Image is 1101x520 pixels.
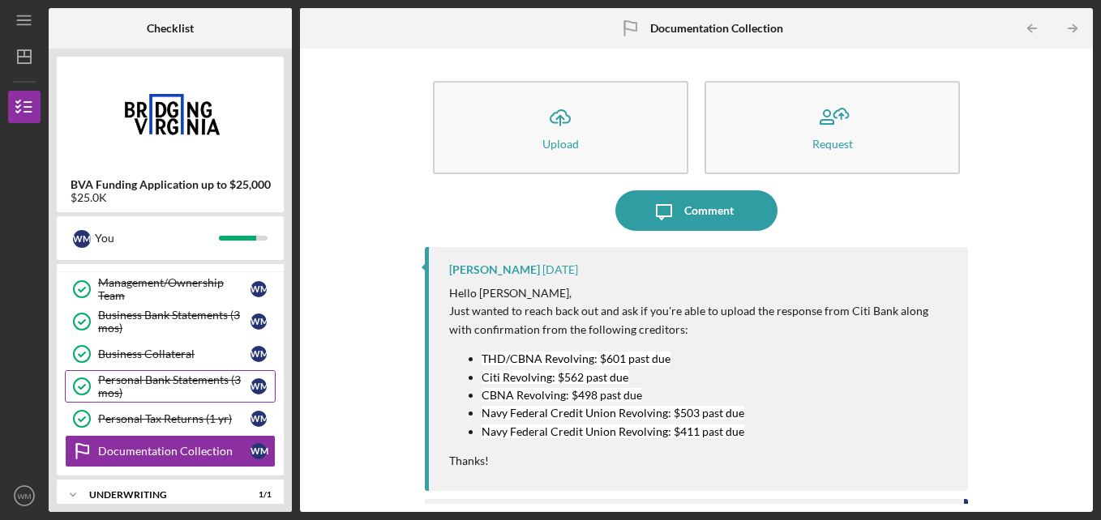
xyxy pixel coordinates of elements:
mark: Citi Revolving: $562 past due [482,370,628,384]
div: W M [251,443,267,459]
button: Comment [615,190,778,231]
img: Product logo [57,65,284,162]
div: You [95,224,219,252]
div: W M [251,378,267,394]
b: Checklist [147,22,194,35]
mark: THD/CBNA Revolving: $601 past due [482,352,670,365]
a: Management/Ownership TeamWM [65,273,276,305]
div: Documentation Collection [98,445,251,458]
p: Hello [PERSON_NAME], [449,284,953,302]
div: Business Collateral [98,347,251,360]
div: Comment [684,190,734,231]
div: Personal Tax Returns (1 yr) [98,412,251,425]
button: Upload [433,81,688,174]
time: 2025-07-14 05:53 [542,263,578,276]
div: [PERSON_NAME] [449,263,540,276]
text: WM [17,492,31,501]
a: Documentation CollectionWM [65,435,276,467]
div: $25.0K [71,191,271,204]
div: W M [251,281,267,297]
div: Management/Ownership Team [98,276,251,302]
div: W M [251,313,267,330]
mark: CBNA Revolving: $498 past due [482,388,642,402]
p: Thanks! [449,452,953,470]
a: Personal Bank Statements (3 mos)WM [65,370,276,403]
mark: Navy Federal Credit Union Revolving: $503 past due [482,406,744,420]
div: Upload [542,138,579,150]
a: Business CollateralWM [65,338,276,370]
button: WM [8,480,41,512]
div: Business Bank Statements (3 mos) [98,309,251,335]
div: W M [73,230,91,248]
button: Request [705,81,960,174]
div: 1 / 1 [242,490,272,500]
b: Documentation Collection [650,22,783,35]
div: W M [251,346,267,362]
a: Business Bank Statements (3 mos)WM [65,305,276,338]
div: Personal Bank Statements (3 mos) [98,373,251,399]
a: Personal Tax Returns (1 yr)WM [65,403,276,435]
div: Underwriting [89,490,231,500]
mark: Navy Federal Credit Union Revolving: $411 past due [482,424,744,438]
p: Just wanted to reach back out and ask if you're able to upload the response from Citi Bank along ... [449,302,953,339]
div: Request [812,138,853,150]
b: BVA Funding Application up to $25,000 [71,178,271,191]
div: W M [251,411,267,427]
